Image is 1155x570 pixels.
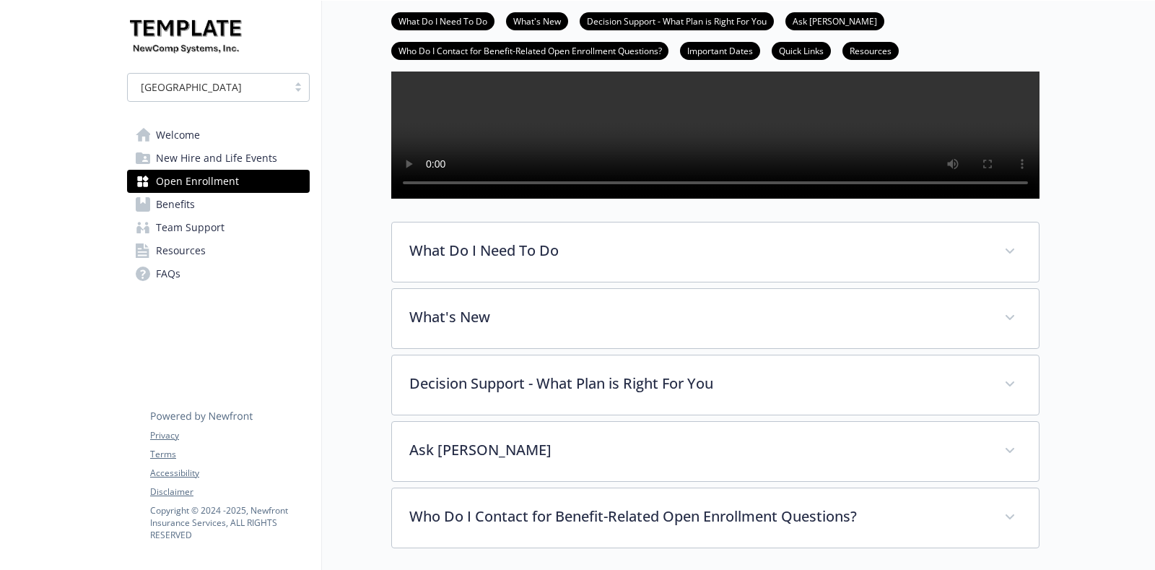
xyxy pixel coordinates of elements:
[156,239,206,262] span: Resources
[409,506,987,527] p: Who Do I Contact for Benefit-Related Open Enrollment Questions?
[785,14,884,27] a: Ask [PERSON_NAME]
[156,147,277,170] span: New Hire and Life Events
[506,14,568,27] a: What's New
[150,467,309,480] a: Accessibility
[141,79,242,95] span: [GEOGRAPHIC_DATA]
[127,124,310,147] a: Welcome
[156,262,180,285] span: FAQs
[409,439,987,461] p: Ask [PERSON_NAME]
[392,422,1039,481] div: Ask [PERSON_NAME]
[127,262,310,285] a: FAQs
[150,448,309,461] a: Terms
[135,79,280,95] span: [GEOGRAPHIC_DATA]
[392,355,1039,415] div: Decision Support - What Plan is Right For You
[156,193,195,216] span: Benefits
[156,124,200,147] span: Welcome
[842,43,899,57] a: Resources
[127,147,310,170] a: New Hire and Life Events
[409,240,987,262] p: What Do I Need To Do
[409,373,987,394] p: Decision Support - What Plan is Right For You
[680,43,760,57] a: Important Dates
[150,485,309,498] a: Disclaimer
[127,170,310,193] a: Open Enrollment
[392,223,1039,282] div: What Do I Need To Do
[392,488,1039,548] div: Who Do I Contact for Benefit-Related Open Enrollment Questions?
[580,14,774,27] a: Decision Support - What Plan is Right For You
[772,43,831,57] a: Quick Links
[391,14,494,27] a: What Do I Need To Do
[156,170,239,193] span: Open Enrollment
[409,306,987,328] p: What's New
[150,429,309,442] a: Privacy
[156,216,225,239] span: Team Support
[127,216,310,239] a: Team Support
[391,43,668,57] a: Who Do I Contact for Benefit-Related Open Enrollment Questions?
[150,504,309,541] p: Copyright © 2024 - 2025 , Newfront Insurance Services, ALL RIGHTS RESERVED
[127,239,310,262] a: Resources
[127,193,310,216] a: Benefits
[392,289,1039,348] div: What's New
